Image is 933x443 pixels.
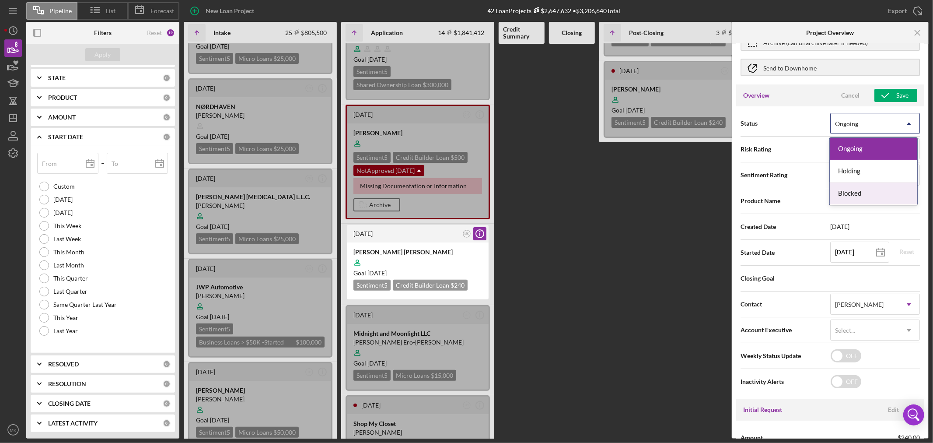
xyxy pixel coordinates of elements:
[830,160,917,183] div: Holding
[741,145,830,154] span: Risk Rating
[42,160,57,167] label: From
[461,309,473,321] button: LR
[465,404,469,407] text: HB
[741,300,830,309] span: Contact
[163,380,171,388] div: 0
[532,7,572,14] div: $2,647,632
[49,7,72,14] span: Pipeline
[888,2,907,20] div: Export
[53,196,73,203] label: [DATE]
[188,259,332,358] a: [DATE]LMJWP Automotive[PERSON_NAME]Goal [DATE]Sentiment5Business Loans > $50K -Started Before [DA...
[841,89,860,102] div: Cancel
[53,314,78,321] label: This Year
[393,280,468,291] div: Credit Builder Loan
[48,380,86,387] b: RESOLUTION
[10,428,17,432] text: MK
[53,236,81,243] label: Last Week
[461,400,473,411] button: HB
[741,119,830,128] span: Status
[741,352,830,360] span: Weekly Status Update
[166,28,175,37] div: 19
[304,83,315,95] button: LM
[304,173,315,185] button: CM
[465,113,469,116] text: CM
[461,109,473,121] button: CM
[743,405,782,414] h3: Initial Request
[488,7,621,14] div: 42 Loan Projects • $3,206,640 Total
[835,301,884,308] div: [PERSON_NAME]
[828,89,872,102] button: Cancel
[95,48,111,61] div: Apply
[184,2,263,20] button: New Loan Project
[894,245,920,258] button: Reset
[896,89,909,102] div: Save
[53,275,88,282] label: This Quarter
[112,160,118,167] label: To
[503,26,540,40] b: Credit Summary
[53,262,84,269] label: Last Month
[346,224,490,301] a: [DATE]MK[PERSON_NAME] [PERSON_NAME]Goal [DATE]Sentiment5Credit Builder Loan $240
[53,183,75,190] label: Custom
[741,59,920,76] button: Send to Downhome
[308,87,311,90] text: LM
[48,400,91,407] b: CLOSING DATE
[188,78,332,164] a: [DATE]LMNØRDHAVEN[PERSON_NAME]Goal [DATE]Sentiment5Micro Loans $25,000
[53,222,81,229] label: This Week
[206,2,254,20] div: New Loan Project
[465,314,469,317] text: LR
[163,113,171,121] div: 0
[94,29,112,36] b: Filters
[304,366,315,378] button: TH
[898,433,920,442] span: $240.00
[285,29,327,36] div: 25 $805,500
[888,403,899,416] div: Edit
[883,403,917,416] button: Edit
[307,177,311,180] text: CM
[53,327,78,334] label: Last Year
[562,29,582,36] b: Closing
[830,183,917,205] div: Blocked
[346,305,490,391] a: [DATE]LRMidnight and Moonlight LLC[PERSON_NAME] Ero-[PERSON_NAME]Goal [DATE]Sentiment5Micro Loans...
[830,138,917,160] div: Ongoing
[716,29,742,36] div: 3 $720
[353,269,387,277] span: Goal
[353,248,482,257] div: [PERSON_NAME] [PERSON_NAME]
[741,222,830,231] span: Created Date
[48,74,66,81] b: STATE
[48,94,77,101] b: PRODUCT
[163,133,171,141] div: 0
[346,105,490,219] a: [DATE]CM[PERSON_NAME]Sentiment5Credit Builder Loan $500NotApproved [DATE]Missing Documentation or...
[163,400,171,408] div: 0
[830,223,920,230] span: [DATE]
[741,377,830,386] span: Inactivity Alerts
[85,48,120,61] button: Apply
[367,269,387,277] time: 06/05/2025
[874,89,917,102] button: Save
[53,249,84,256] label: This Month
[4,421,22,439] button: MK
[308,370,311,373] text: TH
[188,169,332,254] a: [DATE]CM[PERSON_NAME] [MEDICAL_DATA] L.L.C.[PERSON_NAME]Goal [DATE]Sentiment5Micro Loans $25,000
[308,267,311,270] text: LM
[353,230,373,237] time: 2025-04-21 22:34
[438,29,484,36] div: 14 $1,841,412
[163,74,171,82] div: 0
[163,94,171,102] div: 0
[163,419,171,427] div: 0
[604,61,748,138] a: [DATE]CM[PERSON_NAME]Goal [DATE]Sentiment5Credit Builder Loan $240
[763,60,817,75] div: Send to Downhome
[461,228,473,240] button: MK
[106,7,116,14] span: List
[53,301,117,308] label: Same Quarter Last Year
[835,120,858,127] div: Ongoing
[899,245,914,258] div: Reset
[48,134,83,141] b: START DATE
[101,153,105,180] span: –
[147,29,162,36] div: Reset
[371,29,403,36] b: Application
[48,114,76,121] b: AMOUNT
[741,197,830,205] span: Product Name
[53,209,73,216] label: [DATE]
[369,198,391,211] div: Archive
[163,360,171,368] div: 0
